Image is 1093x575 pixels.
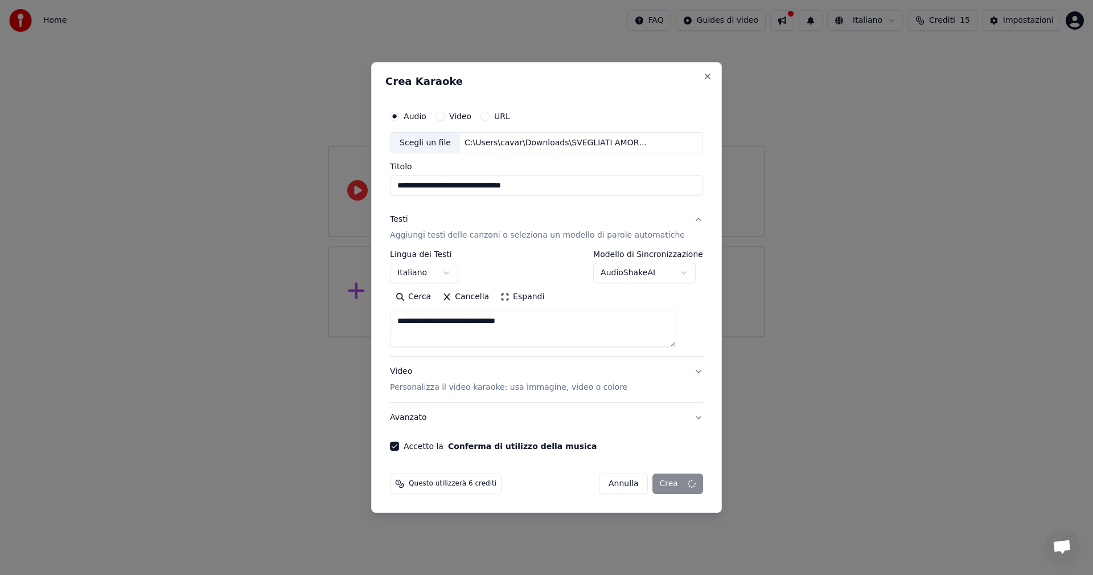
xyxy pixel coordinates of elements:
[390,230,685,242] p: Aggiungi testi delle canzoni o seleziona un modello di parole automatiche
[390,366,627,394] div: Video
[390,214,408,226] div: Testi
[437,288,495,307] button: Cancella
[391,133,460,153] div: Scegli un file
[390,288,437,307] button: Cerca
[449,112,471,120] label: Video
[390,163,703,171] label: Titolo
[390,251,703,357] div: TestiAggiungi testi delle canzoni o seleziona un modello di parole automatiche
[495,288,550,307] button: Espandi
[448,442,597,450] button: Accetto la
[599,474,648,494] button: Annulla
[390,382,627,393] p: Personalizza il video karaoke: usa immagine, video o colore
[390,205,703,251] button: TestiAggiungi testi delle canzoni o seleziona un modello di parole automatiche
[390,403,703,433] button: Avanzato
[404,112,426,120] label: Audio
[385,76,708,87] h2: Crea Karaoke
[460,137,654,149] div: C:\Users\cavar\Downloads\SVEGLIATI AMORE [PERSON_NAME].mp3
[593,251,703,259] label: Modello di Sincronizzazione
[390,251,458,259] label: Lingua dei Testi
[404,442,597,450] label: Accetto la
[409,479,496,488] span: Questo utilizzerà 6 crediti
[494,112,510,120] label: URL
[390,357,703,403] button: VideoPersonalizza il video karaoke: usa immagine, video o colore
